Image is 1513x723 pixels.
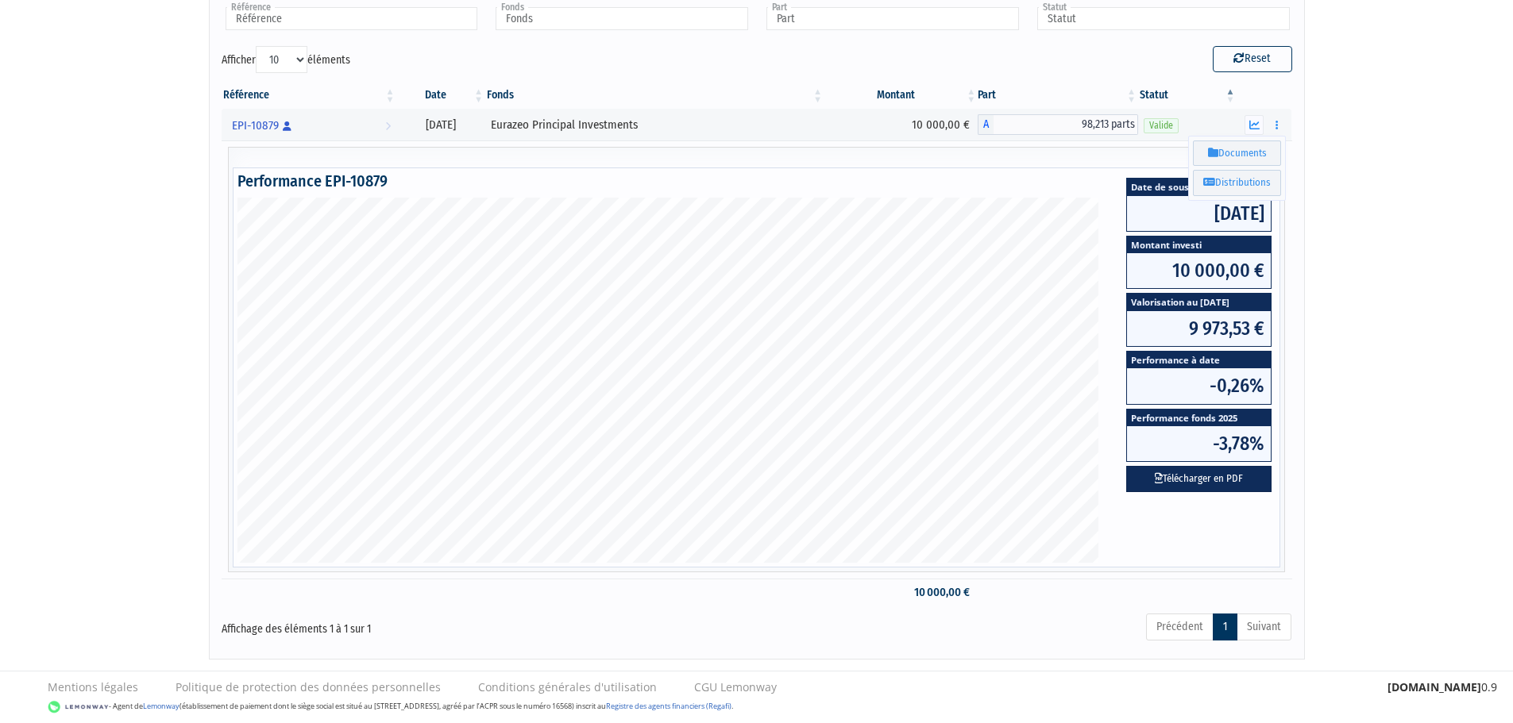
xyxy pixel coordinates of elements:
[1237,613,1291,640] a: Suivant
[1144,118,1179,133] span: Valide
[1193,140,1281,167] a: Documents
[1127,237,1271,253] span: Montant investi
[48,679,138,695] a: Mentions légales
[226,109,397,140] a: EPI-10879
[1127,368,1271,403] span: -0,26%
[222,46,350,73] label: Afficher éléments
[143,701,179,711] a: Lemonway
[1127,426,1271,461] span: -3,78%
[256,46,307,73] select: Afficheréléments
[1127,253,1271,288] span: 10 000,00 €
[694,679,777,695] a: CGU Lemonway
[1127,196,1271,231] span: [DATE]
[491,117,819,133] div: Eurazeo Principal Investments
[403,117,481,133] div: [DATE]
[1127,311,1271,346] span: 9 973,53 €
[978,114,994,135] span: A
[48,699,109,715] img: logo-lemonway.png
[16,699,1497,715] div: - Agent de (établissement de paiement dont le siège social est situé au [STREET_ADDRESS], agréé p...
[222,612,654,637] div: Affichage des éléments 1 à 1 sur 1
[385,111,391,140] i: Voir la souscription
[978,82,1138,109] th: Part: activer pour trier la colonne par ordre croissant
[222,82,397,109] th: Référence : activer pour trier la colonne par ordre croissant
[1127,352,1271,368] span: Performance à date
[1388,679,1497,695] div: 0.9
[1213,613,1237,640] a: 1
[994,114,1138,135] span: 98,213 parts
[1146,613,1214,640] a: Précédent
[1127,410,1271,426] span: Performance fonds 2025
[237,172,1276,190] h4: Performance EPI-10879
[978,114,1138,135] div: A - Eurazeo Principal Investments
[1127,179,1271,195] span: Date de souscription
[824,579,978,606] td: 10 000,00 €
[1126,466,1272,492] button: Télécharger en PDF
[397,82,486,109] th: Date: activer pour trier la colonne par ordre croissant
[176,679,441,695] a: Politique de protection des données personnelles
[1213,46,1292,71] button: Reset
[283,121,291,131] i: Personne physique
[232,111,291,140] span: EPI-10879
[824,109,978,140] td: 10 000,00 €
[824,82,978,109] th: Montant: activer pour trier la colonne par ordre croissant
[1138,82,1237,109] th: Statut : activer pour trier la colonne par ordre d&eacute;croissant
[1193,170,1281,196] a: Distributions
[1388,679,1481,694] strong: [DOMAIN_NAME]
[485,82,824,109] th: Fonds: activer pour trier la colonne par ordre croissant
[1127,294,1271,310] span: Valorisation au [DATE]
[478,679,657,695] a: Conditions générales d'utilisation
[606,701,731,711] a: Registre des agents financiers (Regafi)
